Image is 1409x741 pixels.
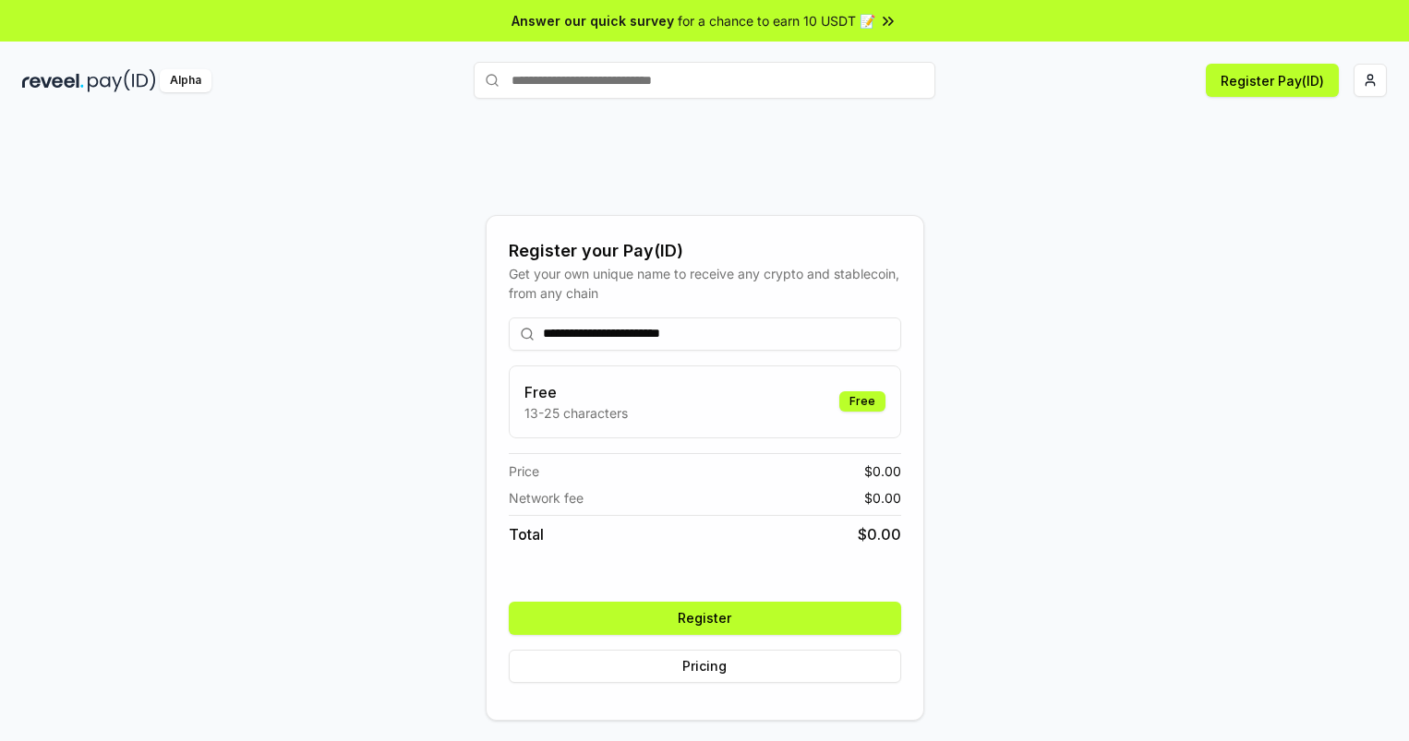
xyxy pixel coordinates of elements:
[88,69,156,92] img: pay_id
[160,69,211,92] div: Alpha
[509,523,544,545] span: Total
[512,11,674,30] span: Answer our quick survey
[524,403,628,423] p: 13-25 characters
[22,69,84,92] img: reveel_dark
[678,11,875,30] span: for a chance to earn 10 USDT 📝
[1206,64,1339,97] button: Register Pay(ID)
[509,488,584,508] span: Network fee
[524,381,628,403] h3: Free
[509,238,901,264] div: Register your Pay(ID)
[864,461,901,481] span: $ 0.00
[864,488,901,508] span: $ 0.00
[839,391,885,412] div: Free
[509,461,539,481] span: Price
[509,602,901,635] button: Register
[509,264,901,303] div: Get your own unique name to receive any crypto and stablecoin, from any chain
[858,523,901,545] span: $ 0.00
[509,650,901,683] button: Pricing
